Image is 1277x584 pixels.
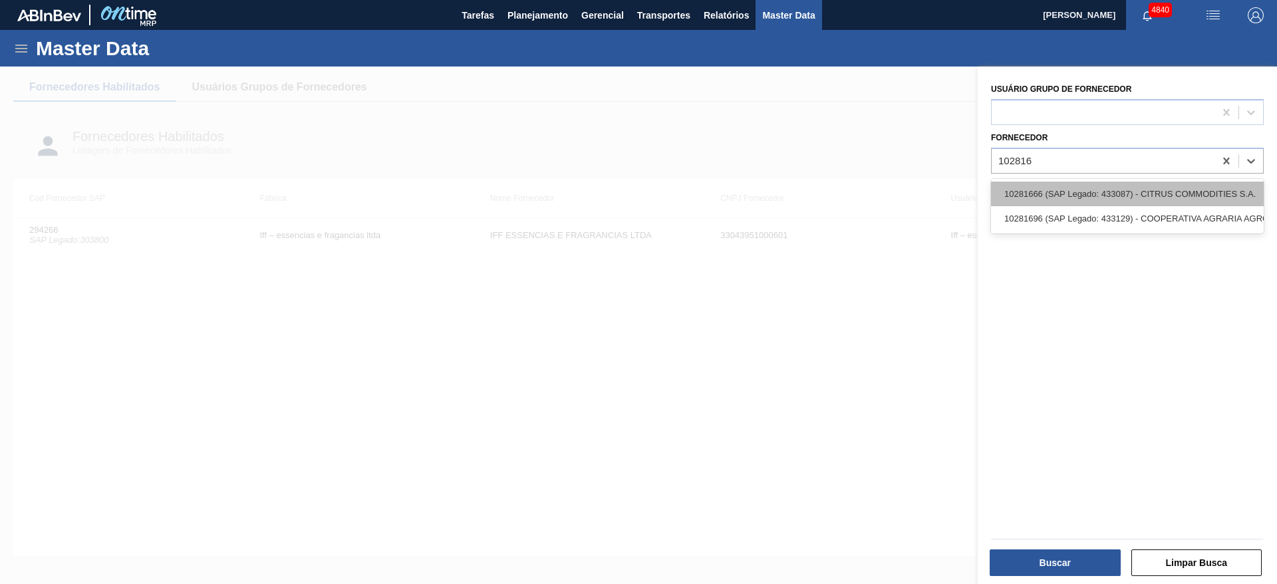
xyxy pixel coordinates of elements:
[1126,6,1169,25] button: Notificações
[991,133,1048,142] label: Fornecedor
[637,7,690,23] span: Transportes
[1131,549,1262,576] button: Limpar Busca
[1149,3,1172,17] span: 4840
[990,549,1121,576] button: Buscar
[704,7,749,23] span: Relatórios
[762,7,815,23] span: Master Data
[1248,7,1264,23] img: Logout
[507,7,568,23] span: Planejamento
[36,41,272,56] h1: Master Data
[1205,7,1221,23] img: userActions
[991,206,1264,231] div: 10281696 (SAP Legado: 433129) - COOPERATIVA AGRARIA AGROINDUSTRIAL
[462,7,494,23] span: Tarefas
[991,84,1131,94] label: Usuário Grupo de Fornecedor
[581,7,624,23] span: Gerencial
[991,182,1264,206] div: 10281666 (SAP Legado: 433087) - CITRUS COMMODITIES S.A.
[17,9,81,21] img: TNhmsLtSVTkK8tSr43FrP2fwEKptu5GPRR3wAAAABJRU5ErkJggg==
